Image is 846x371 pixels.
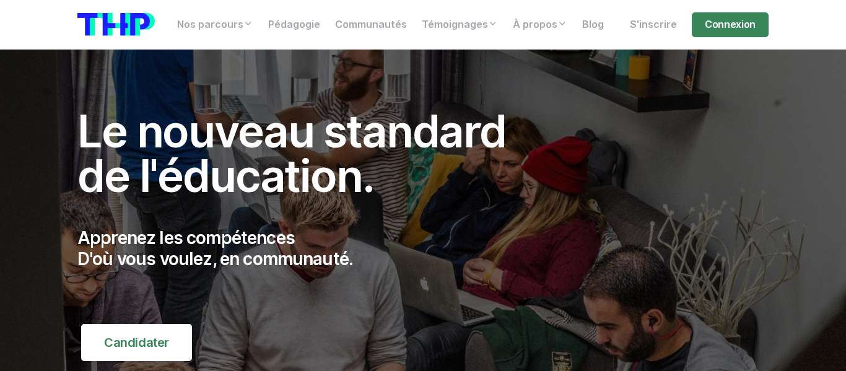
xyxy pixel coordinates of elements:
[77,109,533,198] h1: Le nouveau standard de l'éducation.
[505,12,575,37] a: À propos
[261,12,328,37] a: Pédagogie
[692,12,769,37] a: Connexion
[81,324,192,361] a: Candidater
[77,13,155,36] img: logo
[77,228,533,269] p: Apprenez les compétences D'où vous voulez, en communauté.
[575,12,611,37] a: Blog
[414,12,505,37] a: Témoignages
[622,12,684,37] a: S'inscrire
[328,12,414,37] a: Communautés
[170,12,261,37] a: Nos parcours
